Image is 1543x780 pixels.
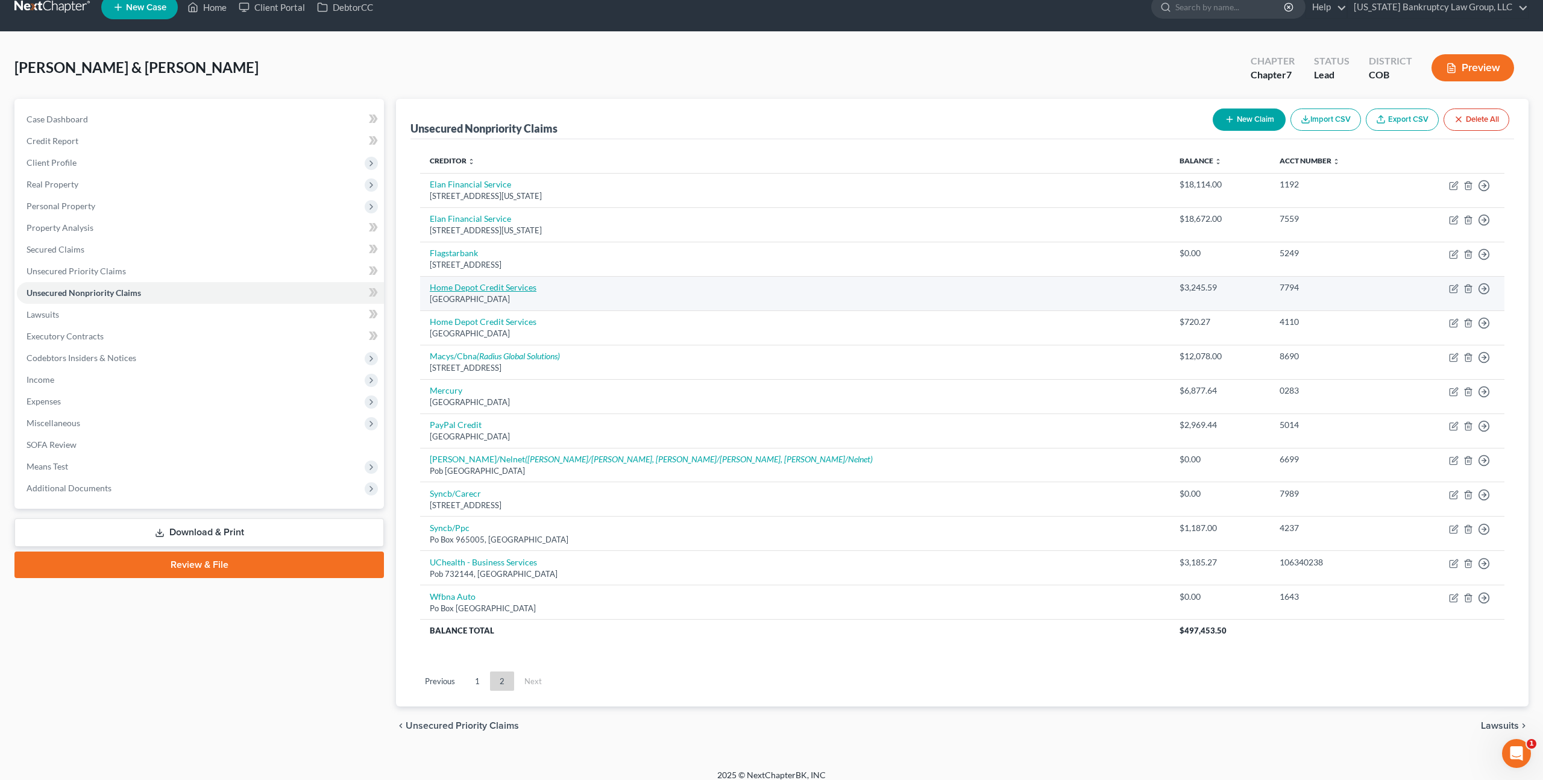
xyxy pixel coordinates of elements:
div: [STREET_ADDRESS][US_STATE] [430,190,1160,202]
a: Credit Report [17,130,384,152]
div: District [1369,54,1412,68]
div: 4237 [1280,522,1389,534]
span: Lawsuits [27,309,59,319]
div: Pob [GEOGRAPHIC_DATA] [430,465,1160,477]
a: Balance unfold_more [1180,156,1222,165]
a: Elan Financial Service [430,179,511,189]
button: Delete All [1444,109,1509,131]
a: Home Depot Credit Services [430,282,536,292]
div: Chapter [1251,54,1295,68]
div: 0283 [1280,385,1389,397]
div: $0.00 [1180,247,1260,259]
iframe: Intercom live chat [1502,739,1531,768]
span: 7 [1286,69,1292,80]
a: Secured Claims [17,239,384,260]
div: $18,672.00 [1180,213,1260,225]
i: ([PERSON_NAME]/[PERSON_NAME], [PERSON_NAME]/[PERSON_NAME], [PERSON_NAME]/Nelnet) [525,454,873,464]
a: Elan Financial Service [430,213,511,224]
a: Creditor unfold_more [430,156,475,165]
span: Income [27,374,54,385]
div: Po Box [GEOGRAPHIC_DATA] [430,603,1160,614]
span: Unsecured Nonpriority Claims [27,288,141,298]
button: New Claim [1213,109,1286,131]
a: Executory Contracts [17,326,384,347]
div: [GEOGRAPHIC_DATA] [430,431,1160,442]
i: unfold_more [1215,158,1222,165]
div: $2,969.44 [1180,419,1260,431]
a: Review & File [14,552,384,578]
div: Po Box 965005, [GEOGRAPHIC_DATA] [430,534,1160,546]
a: Property Analysis [17,217,384,239]
div: $0.00 [1180,591,1260,603]
a: Flagstarbank [430,248,478,258]
div: [GEOGRAPHIC_DATA] [430,294,1160,305]
button: chevron_left Unsecured Priority Claims [396,721,519,731]
span: Real Property [27,179,78,189]
i: unfold_more [1333,158,1340,165]
div: $3,185.27 [1180,556,1260,568]
div: $0.00 [1180,488,1260,500]
a: Mercury [430,385,462,395]
span: Miscellaneous [27,418,80,428]
div: $12,078.00 [1180,350,1260,362]
div: 5014 [1280,419,1389,431]
div: $720.27 [1180,316,1260,328]
div: $1,187.00 [1180,522,1260,534]
span: SOFA Review [27,439,77,450]
span: Additional Documents [27,483,112,493]
div: [GEOGRAPHIC_DATA] [430,397,1160,408]
div: $3,245.59 [1180,281,1260,294]
div: Unsecured Nonpriority Claims [410,121,558,136]
a: Syncb/Carecr [430,488,481,499]
div: Chapter [1251,68,1295,82]
span: Client Profile [27,157,77,168]
div: $6,877.64 [1180,385,1260,397]
div: 1192 [1280,178,1389,190]
i: unfold_more [468,158,475,165]
div: [STREET_ADDRESS] [430,362,1160,374]
div: Lead [1314,68,1350,82]
div: 7794 [1280,281,1389,294]
div: 6699 [1280,453,1389,465]
button: Lawsuits chevron_right [1481,721,1529,731]
span: [PERSON_NAME] & [PERSON_NAME] [14,58,259,76]
span: Property Analysis [27,222,93,233]
div: COB [1369,68,1412,82]
div: Status [1314,54,1350,68]
div: $0.00 [1180,453,1260,465]
i: (Radius Global Solutions) [477,351,560,361]
span: Executory Contracts [27,331,104,341]
div: 1643 [1280,591,1389,603]
a: [PERSON_NAME]/Nelnet([PERSON_NAME]/[PERSON_NAME], [PERSON_NAME]/[PERSON_NAME], [PERSON_NAME]/Nelnet) [430,454,873,464]
div: [STREET_ADDRESS] [430,500,1160,511]
a: Unsecured Priority Claims [17,260,384,282]
a: SOFA Review [17,434,384,456]
span: Expenses [27,396,61,406]
span: Personal Property [27,201,95,211]
a: Macys/Cbna(Radius Global Solutions) [430,351,560,361]
a: 1 [465,671,489,691]
a: PayPal Credit [430,420,482,430]
i: chevron_right [1519,721,1529,731]
div: 7989 [1280,488,1389,500]
a: UChealth - Business Services [430,557,537,567]
a: Syncb/Ppc [430,523,470,533]
a: Wfbna Auto [430,591,476,602]
th: Balance Total [420,620,1170,641]
a: 2 [490,671,514,691]
div: [STREET_ADDRESS][US_STATE] [430,225,1160,236]
a: Case Dashboard [17,109,384,130]
a: Download & Print [14,518,384,547]
span: Lawsuits [1481,721,1519,731]
span: Unsecured Priority Claims [406,721,519,731]
button: Preview [1431,54,1514,81]
div: 4110 [1280,316,1389,328]
span: Means Test [27,461,68,471]
div: [GEOGRAPHIC_DATA] [430,328,1160,339]
span: Codebtors Insiders & Notices [27,353,136,363]
div: [STREET_ADDRESS] [430,259,1160,271]
div: 8690 [1280,350,1389,362]
a: Home Depot Credit Services [430,316,536,327]
i: chevron_left [396,721,406,731]
span: Secured Claims [27,244,84,254]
